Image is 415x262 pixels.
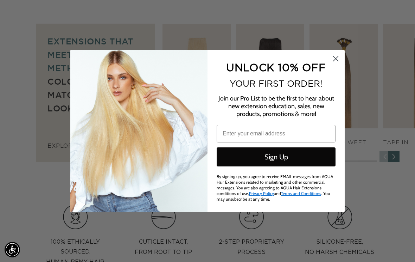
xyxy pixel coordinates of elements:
button: Sign Up [217,147,336,166]
span: YOUR FIRST ORDER! [230,79,323,89]
span: By signing up, you agree to receive EMAIL messages from AQUA Hair Extensions related to marketing... [217,174,333,202]
span: Join our Pro List to be the first to hear about new extension education, sales, new products, pro... [218,95,334,118]
a: Privacy Policy [249,191,274,196]
iframe: Chat Widget [380,228,415,262]
input: Enter your email address [217,125,336,142]
img: daab8b0d-f573-4e8c-a4d0-05ad8d765127.png [70,50,207,212]
button: Close dialog [330,53,342,65]
div: Accessibility Menu [5,242,20,257]
span: UNLOCK 10% OFF [226,61,326,73]
a: Terms and Conditions [281,191,321,196]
